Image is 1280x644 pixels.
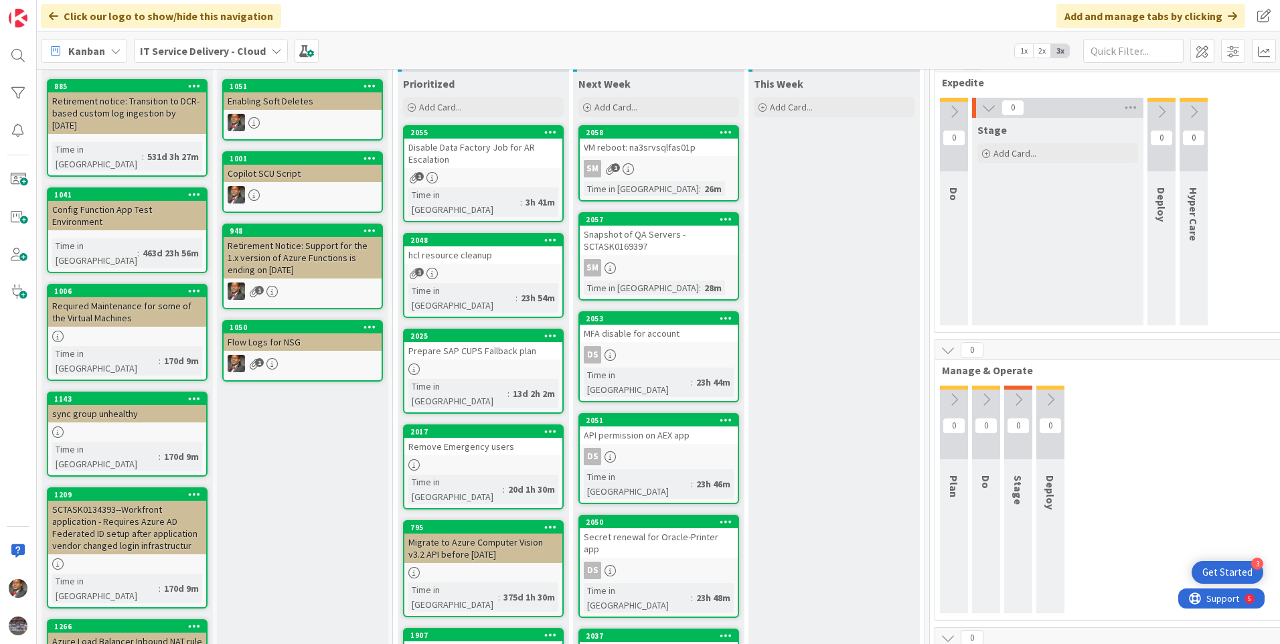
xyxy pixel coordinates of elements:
[580,313,738,325] div: 2053
[403,77,455,90] span: Prioritized
[1039,418,1062,434] span: 0
[993,147,1036,159] span: Add Card...
[48,285,206,297] div: 1006
[584,280,699,295] div: Time in [GEOGRAPHIC_DATA]
[410,523,562,532] div: 795
[578,413,739,504] a: 2051API permission on AEX appDSTime in [GEOGRAPHIC_DATA]:23h 46m
[580,562,738,579] div: DS
[224,283,382,300] div: DP
[586,517,738,527] div: 2050
[1051,44,1069,58] span: 3x
[584,583,691,613] div: Time in [GEOGRAPHIC_DATA]
[578,77,631,90] span: Next Week
[54,190,206,199] div: 1041
[224,153,382,182] div: 1001Copilot SCU Script
[224,92,382,110] div: Enabling Soft Deletes
[701,181,725,196] div: 26m
[1202,566,1253,579] div: Get Started
[404,521,562,563] div: 795Migrate to Azure Computer Vision v3.2 API before [DATE]
[1187,187,1200,241] span: Hyper Care
[224,321,382,351] div: 1050Flow Logs for NSG
[9,617,27,635] img: avatar
[48,189,206,230] div: 1041Config Function App Test Environment
[404,330,562,359] div: 2025Prepare SAP CUPS Fallback plan
[1155,187,1168,222] span: Deploy
[580,426,738,444] div: API permission on AEX app
[611,163,620,172] span: 1
[586,128,738,137] div: 2058
[161,581,202,596] div: 170d 9m
[943,130,965,146] span: 0
[224,355,382,372] div: DP
[693,375,734,390] div: 23h 44m
[404,629,562,641] div: 1907
[404,127,562,168] div: 2055Disable Data Factory Job for AR Escalation
[404,426,562,438] div: 2017
[48,393,206,405] div: 1143
[404,234,562,246] div: 2048
[584,469,691,499] div: Time in [GEOGRAPHIC_DATA]
[410,631,562,640] div: 1907
[228,283,245,300] img: DP
[693,590,734,605] div: 23h 48m
[48,189,206,201] div: 1041
[1012,475,1025,505] span: Stage
[701,280,725,295] div: 28m
[408,379,507,408] div: Time in [GEOGRAPHIC_DATA]
[404,234,562,264] div: 2048hcl resource cleanup
[404,330,562,342] div: 2025
[580,139,738,156] div: VM reboot: na3srvsqlfas01p
[578,515,739,618] a: 2050Secret renewal for Oracle-Printer appDSTime in [GEOGRAPHIC_DATA]:23h 48m
[586,215,738,224] div: 2057
[52,142,142,171] div: Time in [GEOGRAPHIC_DATA]
[224,225,382,237] div: 948
[1192,561,1263,584] div: Open Get Started checklist, remaining modules: 3
[979,475,993,489] span: Do
[693,477,734,491] div: 23h 46m
[48,80,206,92] div: 885
[230,323,382,332] div: 1050
[408,283,515,313] div: Time in [GEOGRAPHIC_DATA]
[584,346,601,364] div: DS
[578,311,739,402] a: 2053MFA disable for accountDSTime in [GEOGRAPHIC_DATA]:23h 44m
[222,320,383,382] a: 1050Flow Logs for NSGDP
[580,516,738,558] div: 2050Secret renewal for Oracle-Printer app
[580,259,738,276] div: SM
[404,521,562,534] div: 795
[515,291,517,305] span: :
[48,621,206,633] div: 1266
[580,346,738,364] div: DS
[159,581,161,596] span: :
[415,172,424,181] span: 1
[52,346,159,376] div: Time in [GEOGRAPHIC_DATA]
[230,154,382,163] div: 1001
[503,482,505,497] span: :
[230,226,382,236] div: 948
[691,590,693,605] span: :
[68,43,105,59] span: Kanban
[699,280,701,295] span: :
[580,313,738,342] div: 2053MFA disable for account
[404,534,562,563] div: Migrate to Azure Computer Vision v3.2 API before [DATE]
[1015,44,1033,58] span: 1x
[522,195,558,210] div: 3h 41m
[1182,130,1205,146] span: 0
[961,342,983,358] span: 0
[509,386,558,401] div: 13d 2h 2m
[586,314,738,323] div: 2053
[230,82,382,91] div: 1051
[224,114,382,131] div: DP
[159,353,161,368] span: :
[52,442,159,471] div: Time in [GEOGRAPHIC_DATA]
[224,165,382,182] div: Copilot SCU Script
[580,414,738,444] div: 2051API permission on AEX app
[142,149,144,164] span: :
[224,186,382,204] div: DP
[41,4,281,28] div: Click our logo to show/hide this navigation
[580,448,738,465] div: DS
[584,259,601,276] div: SM
[224,237,382,278] div: Retirement Notice: Support for the 1.x version of Azure Functions is ending on [DATE]
[404,426,562,455] div: 2017Remove Emergency users
[224,333,382,351] div: Flow Logs for NSG
[1251,558,1263,570] div: 3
